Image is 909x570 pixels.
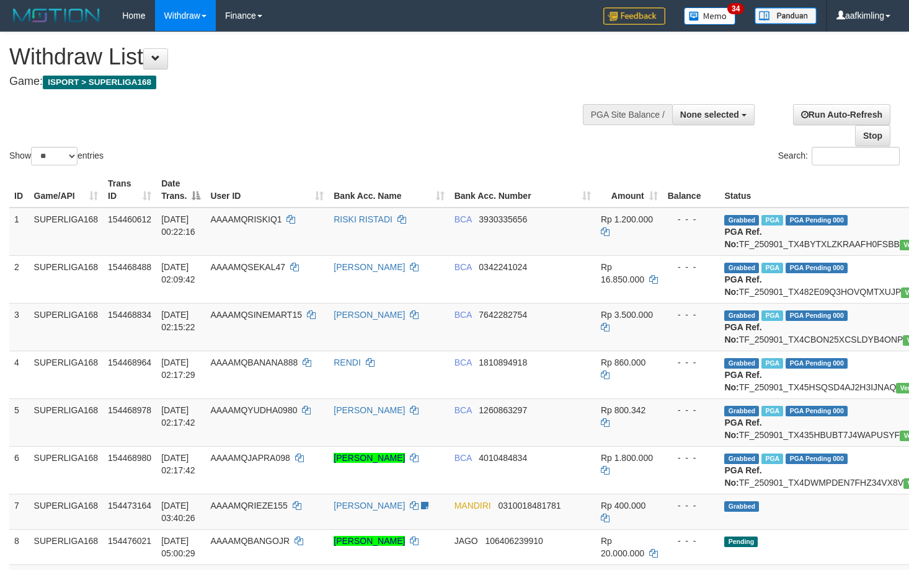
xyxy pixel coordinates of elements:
[156,172,205,208] th: Date Trans.: activate to sort column descending
[724,227,761,249] b: PGA Ref. No:
[485,536,543,546] span: Copy 106406239910 to clipboard
[603,7,665,25] img: Feedback.jpg
[724,274,761,297] b: PGA Ref. No:
[668,356,715,369] div: - - -
[29,303,104,351] td: SUPERLIGA168
[29,398,104,446] td: SUPERLIGA168
[761,454,783,464] span: Marked by aafchoeunmanni
[454,453,472,463] span: BCA
[29,494,104,529] td: SUPERLIGA168
[479,357,527,367] span: Copy 1810894918 to clipboard
[108,262,151,272] span: 154468488
[786,454,848,464] span: PGA Pending
[334,357,361,367] a: RENDI
[596,172,663,208] th: Amount: activate to sort column ascending
[108,453,151,463] span: 154468980
[454,214,472,224] span: BCA
[668,535,715,547] div: - - -
[210,453,290,463] span: AAAAMQJAPRA098
[9,172,29,208] th: ID
[108,310,151,320] span: 154468834
[9,255,29,303] td: 2
[727,3,744,14] span: 34
[454,536,478,546] span: JAGO
[786,310,848,321] span: PGA Pending
[454,501,491,511] span: MANDIRI
[29,172,104,208] th: Game/API: activate to sort column ascending
[786,263,848,273] span: PGA Pending
[479,310,527,320] span: Copy 7642282754 to clipboard
[672,104,755,125] button: None selected
[210,357,298,367] span: AAAAMQBANANA888
[205,172,329,208] th: User ID: activate to sort column ascending
[161,405,195,427] span: [DATE] 02:17:42
[761,310,783,321] span: Marked by aafnonsreyleab
[329,172,449,208] th: Bank Acc. Name: activate to sort column ascending
[724,310,759,321] span: Grabbed
[9,6,104,25] img: MOTION_logo.png
[334,214,392,224] a: RISKI RISTADI
[668,213,715,226] div: - - -
[778,147,900,165] label: Search:
[724,358,759,369] span: Grabbed
[108,405,151,415] span: 154468978
[161,453,195,475] span: [DATE] 02:17:42
[210,501,288,511] span: AAAAMQRIEZE155
[680,110,739,120] span: None selected
[29,351,104,398] td: SUPERLIGA168
[668,261,715,273] div: - - -
[724,322,761,344] b: PGA Ref. No:
[9,45,593,69] h1: Withdraw List
[479,405,527,415] span: Copy 1260863297 to clipboard
[161,357,195,380] span: [DATE] 02:17:29
[334,536,405,546] a: [PERSON_NAME]
[334,501,405,511] a: [PERSON_NAME]
[601,501,645,511] span: Rp 400.000
[9,147,104,165] label: Show entries
[161,536,195,558] span: [DATE] 05:00:29
[29,208,104,256] td: SUPERLIGA168
[724,215,759,226] span: Grabbed
[210,536,290,546] span: AAAAMQBANGOJR
[761,263,783,273] span: Marked by aafnonsreyleab
[812,147,900,165] input: Search:
[210,214,282,224] span: AAAAMQRISKIQ1
[724,418,761,440] b: PGA Ref. No:
[479,262,527,272] span: Copy 0342241024 to clipboard
[684,7,736,25] img: Button%20Memo.svg
[601,310,653,320] span: Rp 3.500.000
[668,452,715,464] div: - - -
[724,537,758,547] span: Pending
[479,453,527,463] span: Copy 4010484834 to clipboard
[583,104,672,125] div: PGA Site Balance /
[210,405,297,415] span: AAAAMQYUDHA0980
[9,76,593,88] h4: Game:
[668,309,715,321] div: - - -
[601,453,653,463] span: Rp 1.800.000
[454,405,472,415] span: BCA
[108,214,151,224] span: 154460612
[9,303,29,351] td: 3
[108,357,151,367] span: 154468964
[761,215,783,226] span: Marked by aafnonsreyleab
[724,501,759,512] span: Grabbed
[454,310,472,320] span: BCA
[43,76,156,89] span: ISPORT > SUPERLIGA168
[31,147,78,165] select: Showentries
[450,172,596,208] th: Bank Acc. Number: activate to sort column ascending
[210,262,285,272] span: AAAAMQSEKAL47
[334,405,405,415] a: [PERSON_NAME]
[793,104,890,125] a: Run Auto-Refresh
[210,310,302,320] span: AAAAMQSINEMART15
[29,446,104,494] td: SUPERLIGA168
[9,494,29,529] td: 7
[161,214,195,237] span: [DATE] 00:22:16
[454,262,472,272] span: BCA
[108,536,151,546] span: 154476021
[9,529,29,564] td: 8
[724,370,761,392] b: PGA Ref. No:
[29,255,104,303] td: SUPERLIGA168
[663,172,720,208] th: Balance
[108,501,151,511] span: 154473164
[29,529,104,564] td: SUPERLIGA168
